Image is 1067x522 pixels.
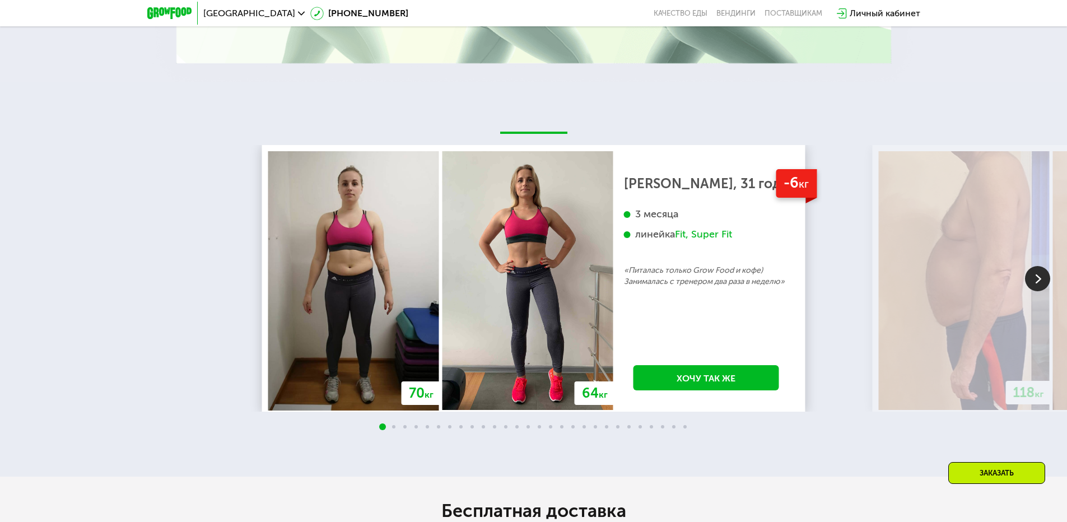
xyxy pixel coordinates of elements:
a: Качество еды [654,9,707,18]
span: кг [1035,389,1044,399]
a: Хочу так же [633,365,779,390]
span: [GEOGRAPHIC_DATA] [203,9,295,18]
a: Вендинги [716,9,756,18]
div: [PERSON_NAME], 31 год [624,178,789,189]
div: 64 [575,381,615,405]
div: -6 [776,169,817,198]
div: Заказать [948,462,1045,484]
img: Slide right [1025,266,1050,291]
div: 70 [402,381,441,405]
h2: Бесплатная доставка [220,500,847,522]
div: Личный кабинет [850,7,920,20]
a: [PHONE_NUMBER] [310,7,408,20]
span: кг [799,178,809,190]
div: 3 месяца [624,208,789,221]
div: поставщикам [765,9,822,18]
p: «Питалась только Grow Food и кофе) Занималась с тренером два раза в неделю» [624,265,789,287]
div: 118 [1006,381,1051,404]
div: Fit, Super Fit [675,228,732,241]
span: кг [425,389,434,400]
span: кг [599,389,608,400]
div: линейка [624,228,789,241]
